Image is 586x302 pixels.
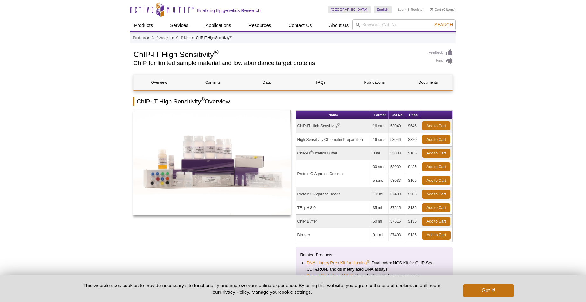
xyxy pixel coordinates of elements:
[172,36,174,40] li: »
[371,228,389,242] td: 0.1 ml
[307,272,353,279] a: Diversi-Phi Indexed PhiX
[371,174,389,187] td: 5 rxns
[296,228,371,242] td: Blocker
[296,147,371,160] td: ChIP-IT Fixation Buffer
[389,147,406,160] td: 53038
[422,176,450,185] a: Add to Cart
[242,75,292,90] a: Data
[422,162,450,171] a: Add to Cart
[389,160,406,174] td: 53039
[406,174,420,187] td: $105
[406,133,420,147] td: $320
[196,36,232,40] li: ChIP-IT High Sensitivity
[422,217,450,226] a: Add to Cart
[307,272,442,285] li: : Reliable diversity for every Illumina sequencing run
[433,22,455,28] button: Search
[430,7,441,12] a: Cart
[197,8,261,13] h2: Enabling Epigenetics Research
[406,201,420,215] td: $135
[389,174,406,187] td: 53037
[328,6,371,13] a: [GEOGRAPHIC_DATA]
[296,160,371,187] td: Protein G Agarose Columns
[229,35,231,38] sup: ®
[192,36,194,40] li: »
[422,231,451,240] a: Add to Cart
[389,111,406,119] th: Cat No.
[133,49,422,59] h1: ChIP-IT High Sensitivity
[284,19,316,31] a: Contact Us
[296,201,371,215] td: TE, pH 8.0
[371,133,389,147] td: 16 rxns
[349,75,399,90] a: Publications
[389,187,406,201] td: 37499
[406,215,420,228] td: $135
[389,133,406,147] td: 53046
[422,190,450,199] a: Add to Cart
[245,19,275,31] a: Resources
[187,75,238,90] a: Contents
[214,49,219,56] sup: ®
[406,160,420,174] td: $425
[411,7,424,12] a: Register
[147,36,149,40] li: »
[352,19,456,30] input: Keyword, Cat. No.
[403,75,453,90] a: Documents
[371,187,389,201] td: 1.2 ml
[429,58,453,65] a: Print
[133,60,422,66] h2: ChIP for limited sample material and low abundance target proteins
[430,6,456,13] li: (0 items)
[134,75,184,90] a: Overview
[307,260,442,272] li: : Dual Index NGS Kit for ChIP-Seq, CUT&RUN, and ds methylated DNA assays
[296,111,371,119] th: Name
[406,119,420,133] td: $645
[422,135,450,144] a: Add to Cart
[408,6,409,13] li: |
[398,7,406,12] a: Login
[130,19,157,31] a: Products
[371,119,389,133] td: 16 rxns
[201,97,205,102] sup: ®
[166,19,192,31] a: Services
[220,289,249,295] a: Privacy Policy
[429,49,453,56] a: Feedback
[296,215,371,228] td: ChIP Buffer
[434,22,453,27] span: Search
[371,160,389,174] td: 30 rxns
[296,133,371,147] td: High Sensitivity Chromatin Preparation
[152,35,170,41] a: ChIP Assays
[371,201,389,215] td: 35 ml
[406,147,420,160] td: $105
[367,259,369,263] sup: ®
[371,215,389,228] td: 50 ml
[133,35,146,41] a: Products
[296,119,371,133] td: ChIP-IT High Sensitivity
[406,187,420,201] td: $205
[389,228,406,242] td: 37498
[176,35,189,41] a: ChIP Kits
[430,8,433,11] img: Your Cart
[463,284,514,297] button: Got it!
[371,147,389,160] td: 3 ml
[422,203,450,212] a: Add to Cart
[406,228,420,242] td: $135
[389,119,406,133] td: 53040
[295,75,346,90] a: FAQs
[389,215,406,228] td: 37516
[406,111,420,119] th: Price
[422,121,450,130] a: Add to Cart
[133,110,291,215] img: ChIP-IT High Sensitivity Kit
[325,19,353,31] a: About Us
[337,123,340,126] sup: ®
[279,289,311,295] button: cookie settings
[422,149,450,158] a: Add to Cart
[133,97,453,106] h2: ChIP-IT High Sensitivity Overview
[300,252,448,258] p: Related Products:
[389,201,406,215] td: 37515
[371,111,389,119] th: Format
[72,282,453,295] p: This website uses cookies to provide necessary site functionality and improve your online experie...
[307,260,370,266] a: DNA Library Prep Kit for Illumina®
[202,19,235,31] a: Applications
[310,150,313,154] sup: ®
[296,187,371,201] td: Protein G Agarose Beads
[374,6,392,13] a: English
